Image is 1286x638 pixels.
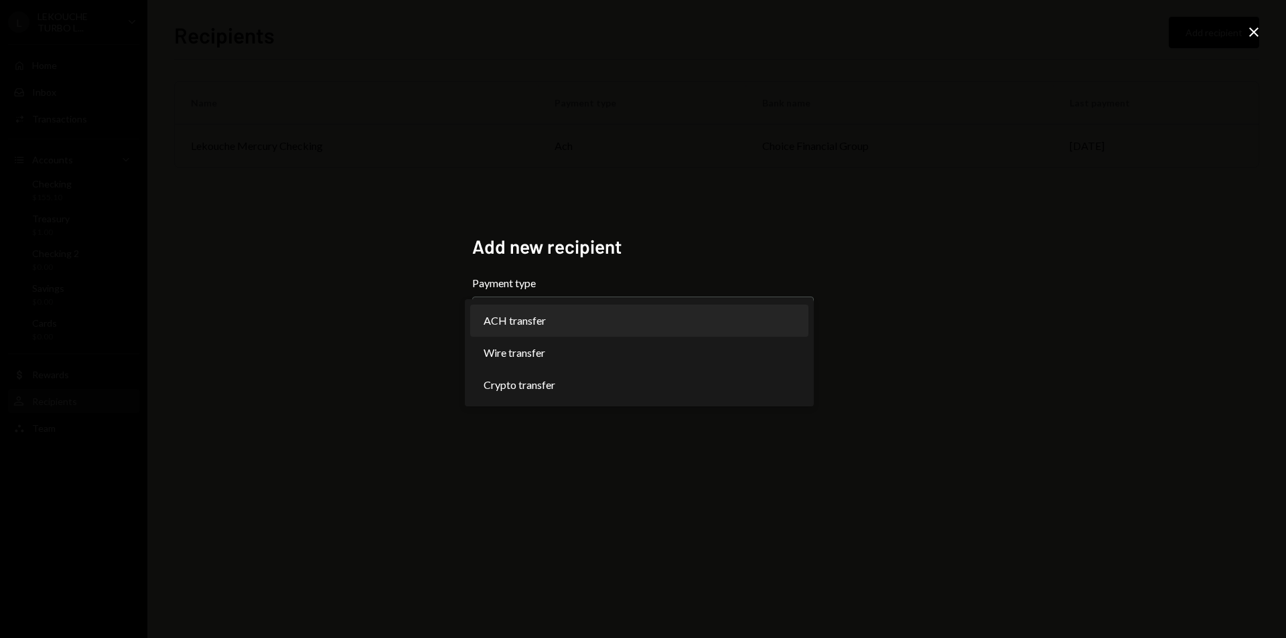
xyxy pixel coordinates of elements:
label: Payment type [472,275,814,291]
span: Wire transfer [484,345,545,361]
button: Payment type [472,297,814,334]
span: Crypto transfer [484,377,555,393]
h2: Add new recipient [472,234,814,260]
span: ACH transfer [484,313,546,329]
